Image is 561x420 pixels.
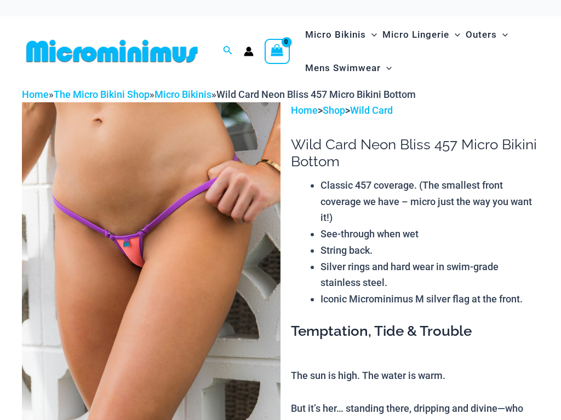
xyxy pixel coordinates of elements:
[466,21,497,49] span: Outers
[265,39,290,64] a: View Shopping Cart, empty
[320,177,539,226] li: Classic 457 coverage. (The smallest front coverage we have – micro just the way you want it!)
[463,18,511,51] a: OutersMenu ToggleMenu Toggle
[323,104,345,116] a: Shop
[22,89,416,100] span: » » »
[350,104,393,116] a: Wild Card
[22,89,49,100] a: Home
[154,89,211,100] a: Micro Bikinis
[216,89,416,100] span: Wild Card Neon Bliss 457 Micro Bikini Bottom
[291,136,539,170] h1: Wild Card Neon Bliss 457 Micro Bikini Bottom
[380,18,463,51] a: Micro LingerieMenu ToggleMenu Toggle
[320,242,539,259] li: String back.
[301,16,539,86] nav: Site Navigation
[366,21,377,49] span: Menu Toggle
[54,89,150,100] a: The Micro Bikini Shop
[305,21,366,49] span: Micro Bikinis
[381,54,392,82] span: Menu Toggle
[244,46,254,56] a: Account icon link
[382,21,449,49] span: Micro Lingerie
[22,39,202,63] img: MM SHOP LOGO FLAT
[320,259,539,291] li: Silver rings and hard wear in swim-grade stainless steel.
[449,21,460,49] span: Menu Toggle
[305,54,381,82] span: Mens Swimwear
[320,291,539,307] li: Iconic Microminimus M silver flag at the front.
[291,102,539,119] p: > >
[497,21,508,49] span: Menu Toggle
[320,226,539,242] li: See-through when wet
[291,104,318,116] a: Home
[223,44,233,58] a: Search icon link
[302,51,394,85] a: Mens SwimwearMenu ToggleMenu Toggle
[302,18,380,51] a: Micro BikinisMenu ToggleMenu Toggle
[291,322,539,341] h3: Temptation, Tide & Trouble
